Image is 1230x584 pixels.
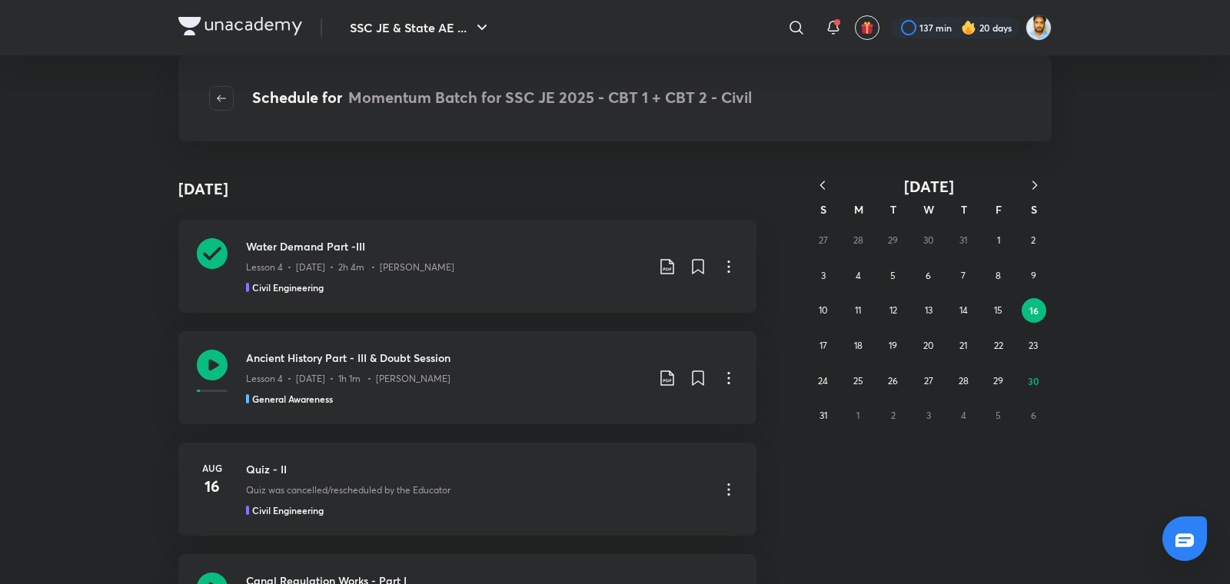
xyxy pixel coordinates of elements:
[1022,298,1046,323] button: August 16, 2025
[820,202,826,217] abbr: Sunday
[178,220,756,313] a: Water Demand Part -IIILesson 4 • [DATE] • 2h 4m • [PERSON_NAME]Civil Engineering
[923,202,934,217] abbr: Wednesday
[916,369,941,393] button: August 27, 2025
[951,264,976,288] button: August 7, 2025
[178,17,302,39] a: Company Logo
[846,298,870,323] button: August 11, 2025
[961,202,967,217] abbr: Thursday
[961,20,976,35] img: streak
[811,333,836,358] button: August 17, 2025
[1021,228,1045,253] button: August 2, 2025
[819,304,827,316] abbr: August 10, 2025
[993,375,1003,387] abbr: August 29, 2025
[889,340,897,351] abbr: August 19, 2025
[916,298,941,323] button: August 13, 2025
[959,340,967,351] abbr: August 21, 2025
[925,304,932,316] abbr: August 13, 2025
[348,87,752,108] span: Momentum Batch for SSC JE 2025 - CBT 1 + CBT 2 - Civil
[246,372,450,386] p: Lesson 4 • [DATE] • 1h 1m • [PERSON_NAME]
[1026,15,1052,41] img: Kunal Pradeep
[860,21,874,35] img: avatar
[916,264,941,288] button: August 6, 2025
[854,340,863,351] abbr: August 18, 2025
[959,304,968,316] abbr: August 14, 2025
[178,331,756,424] a: Ancient History Part - III & Doubt SessionLesson 4 • [DATE] • 1h 1m • [PERSON_NAME]General Awareness
[1029,340,1038,351] abbr: August 23, 2025
[951,333,976,358] button: August 21, 2025
[923,340,933,351] abbr: August 20, 2025
[996,270,1001,281] abbr: August 8, 2025
[246,483,450,497] p: Quiz was cancelled/rescheduled by the Educator
[846,369,870,393] button: August 25, 2025
[1021,369,1045,393] button: August 30, 2025
[1021,264,1045,288] button: August 9, 2025
[854,202,863,217] abbr: Monday
[881,333,906,358] button: August 19, 2025
[178,443,756,536] a: Aug16Quiz - IIQuiz was cancelled/rescheduled by the EducatorCivil Engineering
[811,298,836,323] button: August 10, 2025
[996,202,1002,217] abbr: Friday
[916,333,941,358] button: August 20, 2025
[252,86,752,111] h4: Schedule for
[1029,304,1039,317] abbr: August 16, 2025
[178,17,302,35] img: Company Logo
[839,177,1018,196] button: [DATE]
[986,228,1011,253] button: August 1, 2025
[252,280,324,294] h5: Civil Engineering
[811,369,836,393] button: August 24, 2025
[951,298,976,323] button: August 14, 2025
[246,461,707,477] h3: Quiz - II
[246,350,646,366] h3: Ancient History Part - III & Doubt Session
[853,375,863,387] abbr: August 25, 2025
[890,270,896,281] abbr: August 5, 2025
[881,298,906,323] button: August 12, 2025
[951,369,976,393] button: August 28, 2025
[986,333,1011,358] button: August 22, 2025
[246,238,646,254] h3: Water Demand Part -III
[819,340,827,351] abbr: August 17, 2025
[890,202,896,217] abbr: Tuesday
[994,304,1002,316] abbr: August 15, 2025
[856,270,861,281] abbr: August 4, 2025
[341,12,500,43] button: SSC JE & State AE ...
[811,403,836,428] button: August 31, 2025
[1031,270,1036,281] abbr: August 9, 2025
[881,369,906,393] button: August 26, 2025
[986,369,1011,393] button: August 29, 2025
[197,461,228,475] h6: Aug
[994,340,1003,351] abbr: August 22, 2025
[855,304,861,316] abbr: August 11, 2025
[888,375,898,387] abbr: August 26, 2025
[821,270,826,281] abbr: August 3, 2025
[926,270,931,281] abbr: August 6, 2025
[961,270,966,281] abbr: August 7, 2025
[846,333,870,358] button: August 18, 2025
[904,176,954,197] span: [DATE]
[246,260,454,274] p: Lesson 4 • [DATE] • 2h 4m • [PERSON_NAME]
[1031,234,1036,246] abbr: August 2, 2025
[959,375,969,387] abbr: August 28, 2025
[818,375,828,387] abbr: August 24, 2025
[252,392,333,406] h5: General Awareness
[881,264,906,288] button: August 5, 2025
[1031,202,1037,217] abbr: Saturday
[1021,333,1045,358] button: August 23, 2025
[819,410,827,421] abbr: August 31, 2025
[986,298,1011,323] button: August 15, 2025
[924,375,933,387] abbr: August 27, 2025
[889,304,897,316] abbr: August 12, 2025
[252,503,324,517] h5: Civil Engineering
[811,264,836,288] button: August 3, 2025
[178,178,228,201] h4: [DATE]
[1028,375,1039,387] abbr: August 30, 2025
[986,264,1011,288] button: August 8, 2025
[997,234,1000,246] abbr: August 1, 2025
[855,15,879,40] button: avatar
[846,264,870,288] button: August 4, 2025
[197,475,228,498] h4: 16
